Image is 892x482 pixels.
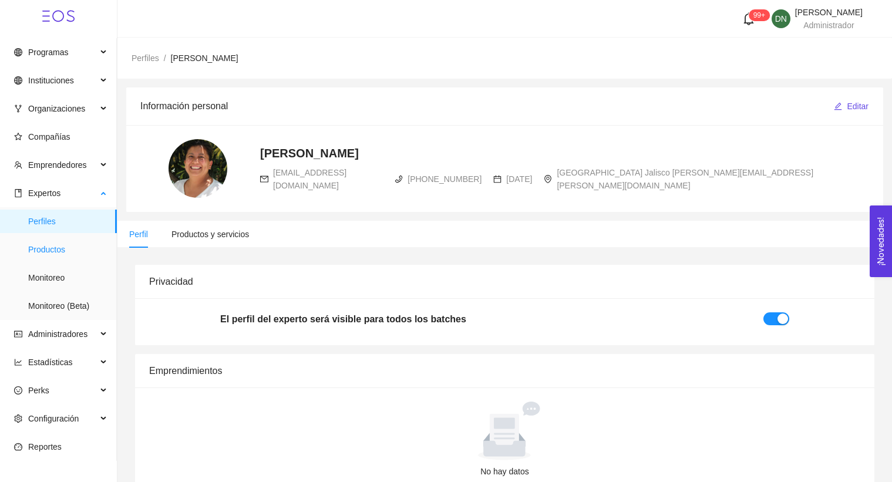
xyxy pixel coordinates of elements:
[870,205,892,277] button: Open Feedback Widget
[833,97,869,116] button: editEditar
[28,386,49,395] span: Perks
[28,238,107,261] span: Productos
[493,175,501,183] span: calendar
[225,465,785,478] div: No hay datos
[149,354,860,387] div: Emprendimientos
[14,358,22,366] span: line-chart
[28,294,107,318] span: Monitoreo (Beta)
[14,386,22,395] span: smile
[28,132,70,141] span: Compañías
[14,189,22,197] span: book
[742,12,755,25] span: bell
[28,48,68,57] span: Programas
[14,414,22,423] span: setting
[171,230,249,239] span: Productos y servicios
[506,174,532,184] span: [DATE]
[129,230,148,239] span: Perfil
[14,133,22,141] span: star
[557,168,813,190] span: [GEOGRAPHIC_DATA] Jalisco [PERSON_NAME][EMAIL_ADDRESS][PERSON_NAME][DOMAIN_NAME]
[834,102,842,112] span: edit
[164,53,166,63] span: /
[14,161,22,169] span: team
[14,330,22,338] span: idcard
[171,53,238,63] span: [PERSON_NAME]
[14,443,22,451] span: dashboard
[28,358,72,367] span: Estadísticas
[273,168,346,190] span: [EMAIL_ADDRESS][DOMAIN_NAME]
[749,9,770,21] sup: 520
[132,53,159,63] span: Perfiles
[28,414,79,423] span: Configuración
[14,48,22,56] span: global
[28,104,85,113] span: Organizaciones
[775,9,787,28] span: DN
[28,266,107,289] span: Monitoreo
[14,76,22,85] span: global
[803,21,854,30] span: Administrador
[14,105,22,113] span: fork
[28,210,107,233] span: Perfiles
[28,76,74,85] span: Instituciones
[28,442,62,451] span: Reportes
[847,100,869,113] span: Editar
[795,8,863,17] span: [PERSON_NAME]
[260,175,268,183] span: mail
[408,174,482,184] span: [PHONE_NUMBER]
[260,145,359,161] h4: [PERSON_NAME]
[169,139,227,198] img: 1690940412317-71674%20ALBA%20ADRIANA%20VALLEJO%20CARDONA2.jpg
[28,160,87,170] span: Emprendedores
[544,175,552,183] span: environment
[28,329,87,339] span: Administradores
[395,175,403,183] span: phone
[220,312,466,326] h5: El perfil del experto será visible para todos los batches
[149,265,860,298] div: Privacidad
[140,89,833,123] div: Información personal
[28,188,60,198] span: Expertos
